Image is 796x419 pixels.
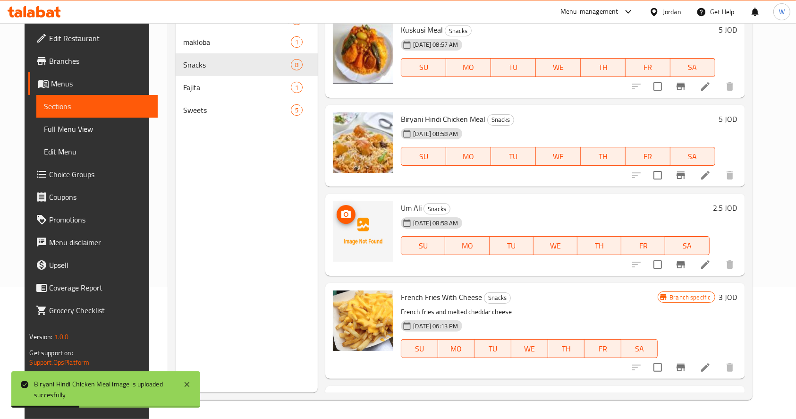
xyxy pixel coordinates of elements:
[291,59,303,70] div: items
[674,60,711,74] span: SA
[669,75,692,98] button: Branch-specific-item
[333,112,393,173] img: Biryani Hindi Chicken Meal
[450,60,487,74] span: MO
[442,342,471,356] span: MO
[540,60,577,74] span: WE
[176,4,318,125] nav: Menu sections
[291,104,303,116] div: items
[700,362,711,373] a: Edit menu item
[409,219,462,228] span: [DATE] 08:58 AM
[183,82,291,93] span: Fajita
[445,236,489,255] button: MO
[474,339,511,358] button: TU
[29,347,73,359] span: Get support on:
[44,101,150,112] span: Sections
[28,72,158,95] a: Menus
[488,114,514,125] span: Snacks
[291,38,302,47] span: 1
[28,276,158,299] a: Coverage Report
[28,208,158,231] a: Promotions
[648,165,668,185] span: Select to update
[648,77,668,96] span: Select to update
[176,76,318,99] div: Fajita1
[36,118,158,140] a: Full Menu View
[491,58,536,77] button: TU
[670,147,715,166] button: SA
[670,58,715,77] button: SA
[548,339,585,358] button: TH
[713,201,737,214] h6: 2.5 JOD
[665,236,709,255] button: SA
[337,205,356,224] button: upload picture
[669,239,705,253] span: SA
[409,322,462,331] span: [DATE] 06:13 PM
[584,339,621,358] button: FR
[183,36,291,48] span: makloba
[176,99,318,121] div: Sweets5
[445,25,472,36] div: Snacks
[490,236,533,255] button: TU
[333,201,393,262] img: Um Ali
[333,291,393,351] img: French Fries With Cheese
[584,150,622,163] span: TH
[44,146,150,157] span: Edit Menu
[648,358,668,377] span: Select to update
[44,123,150,135] span: Full Menu View
[29,331,52,343] span: Version:
[533,236,577,255] button: WE
[291,36,303,48] div: items
[446,58,491,77] button: MO
[28,254,158,276] a: Upsell
[581,58,626,77] button: TH
[625,342,654,356] span: SA
[49,237,150,248] span: Menu disclaimer
[484,292,511,304] div: Snacks
[401,58,446,77] button: SU
[536,147,581,166] button: WE
[648,255,668,274] span: Select to update
[176,53,318,76] div: Snacks8
[405,60,442,74] span: SU
[719,112,737,126] h6: 5 JOD
[49,33,150,44] span: Edit Restaurant
[28,231,158,254] a: Menu disclaimer
[621,339,658,358] button: SA
[291,60,302,69] span: 8
[54,331,69,343] span: 1.0.0
[700,170,711,181] a: Edit menu item
[487,114,514,126] div: Snacks
[629,150,667,163] span: FR
[484,292,510,303] span: Snacks
[409,40,462,49] span: [DATE] 08:57 AM
[401,339,438,358] button: SU
[401,306,658,318] p: French fries and melted cheddar cheese
[446,147,491,166] button: MO
[405,150,442,163] span: SU
[552,342,581,356] span: TH
[401,236,445,255] button: SU
[28,27,158,50] a: Edit Restaurant
[49,55,150,67] span: Branches
[405,342,434,356] span: SU
[34,379,174,400] div: Biryani Hindi Chicken Meal image is uploaded succesfully
[584,60,622,74] span: TH
[49,282,150,293] span: Coverage Report
[49,259,150,271] span: Upsell
[183,59,291,70] div: Snacks
[51,78,150,89] span: Menus
[491,147,536,166] button: TU
[49,191,150,203] span: Coupons
[511,339,548,358] button: WE
[478,342,508,356] span: TU
[674,150,711,163] span: SA
[719,164,741,187] button: delete
[49,214,150,225] span: Promotions
[401,201,422,215] span: Um Ali
[291,106,302,115] span: 5
[621,236,665,255] button: FR
[626,58,670,77] button: FR
[625,239,661,253] span: FR
[291,82,303,93] div: items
